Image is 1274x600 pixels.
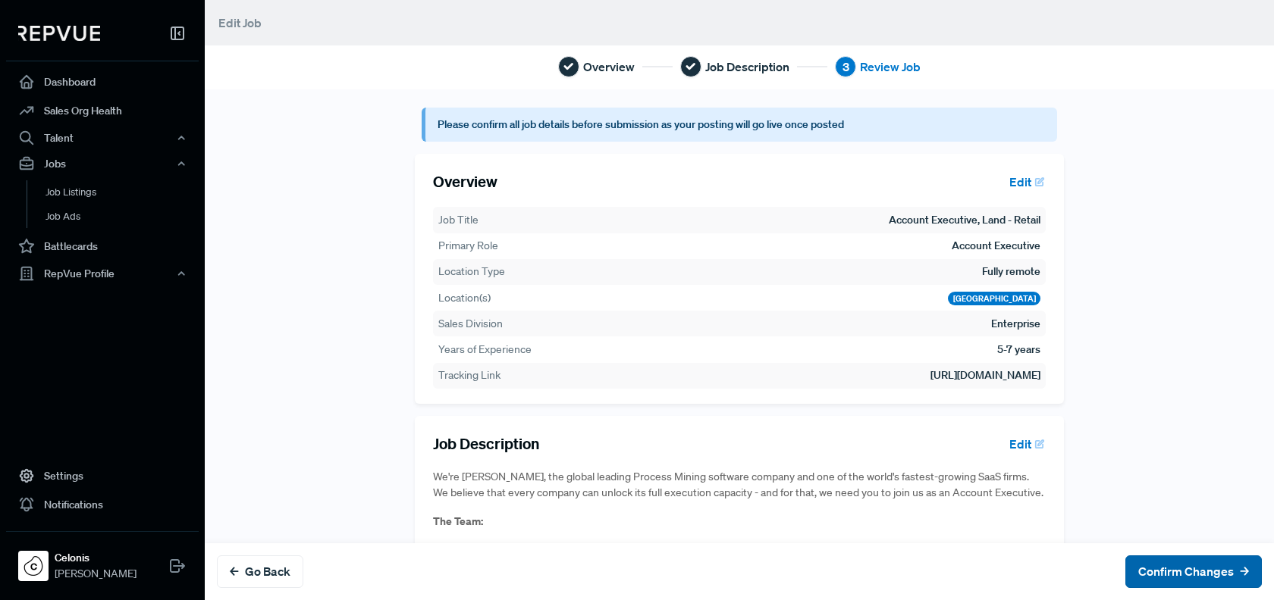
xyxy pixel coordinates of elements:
[835,56,856,77] div: 3
[990,315,1041,333] td: Enterprise
[1003,431,1046,457] button: Edit
[55,566,136,582] span: [PERSON_NAME]
[27,205,219,229] a: Job Ads
[1003,169,1046,195] button: Edit
[6,232,199,261] a: Battlecards
[18,26,100,41] img: RepVue
[6,67,199,96] a: Dashboard
[433,470,1043,499] span: We're [PERSON_NAME], the global leading Process Mining software company and one of the world's fa...
[705,58,789,76] span: Job Description
[549,542,704,557] strong: Account Executive, Land - Retail
[981,263,1041,280] td: Fully remote
[55,550,136,566] strong: Celonis
[888,211,1041,229] td: Account Executive, Land - Retail
[438,237,588,255] th: Primary Role
[951,237,1041,255] td: Account Executive
[1125,555,1262,588] button: Confirm Changes
[438,211,588,229] th: Job Title
[433,514,483,528] strong: The Team:
[6,261,199,286] button: RepVue Profile
[438,289,588,307] th: Location(s)
[438,341,588,358] th: Years of Experience
[433,173,497,191] h5: Overview
[6,461,199,490] a: Settings
[218,15,262,30] span: Edit Job
[996,341,1041,358] td: 5-7 years
[6,490,199,519] a: Notifications
[860,58,921,76] span: Review Job
[438,367,588,384] th: Tracking Link
[588,367,1042,384] td: [URL][DOMAIN_NAME]
[6,125,199,151] button: Talent
[583,58,635,76] span: Overview
[438,315,588,333] th: Sales Division
[27,180,219,205] a: Job Listings
[433,435,539,453] h5: Job Description
[948,292,1041,305] div: [GEOGRAPHIC_DATA]
[422,108,1058,142] article: Please confirm all job details before submission as your posting will go live once posted
[217,555,303,588] button: Go Back
[6,531,199,588] a: CelonisCelonis[PERSON_NAME]
[438,263,588,280] th: Location Type
[6,96,199,125] a: Sales Org Health
[6,151,199,177] button: Jobs
[21,554,45,578] img: Celonis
